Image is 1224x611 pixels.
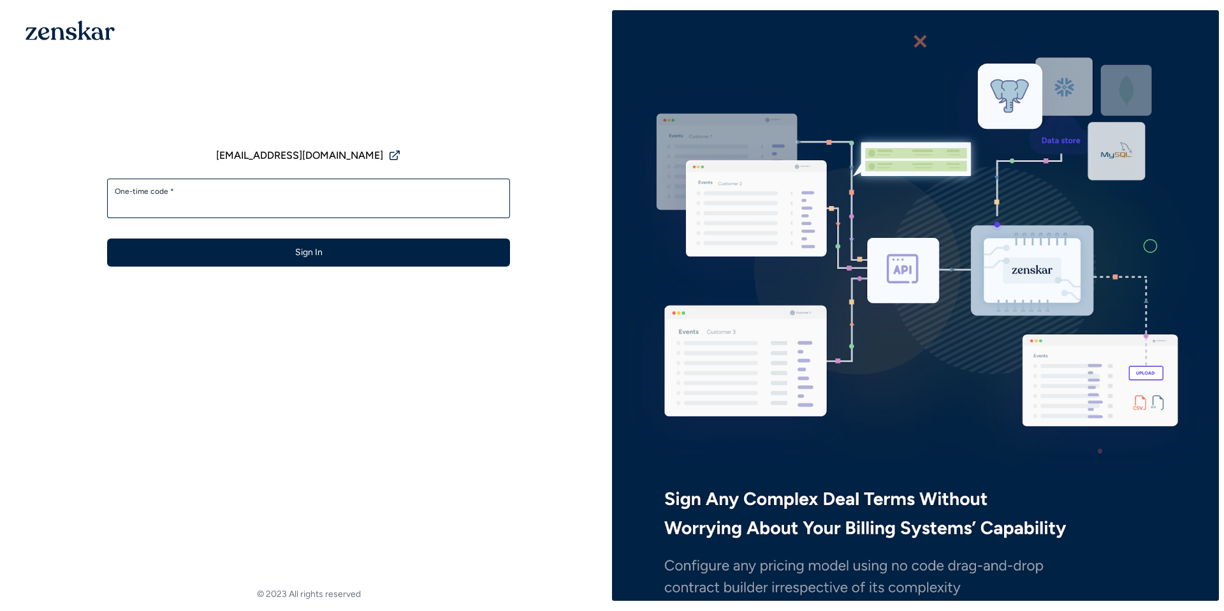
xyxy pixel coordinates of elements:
[25,20,115,40] img: 1OGAJ2xQqyY4LXKgY66KYq0eOWRCkrZdAb3gUhuVAqdWPZE9SRJmCz+oDMSn4zDLXe31Ii730ItAGKgCKgCCgCikA4Av8PJUP...
[115,186,502,196] label: One-time code *
[107,239,510,267] button: Sign In
[5,588,612,601] footer: © 2023 All rights reserved
[216,148,383,163] span: [EMAIL_ADDRESS][DOMAIN_NAME]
